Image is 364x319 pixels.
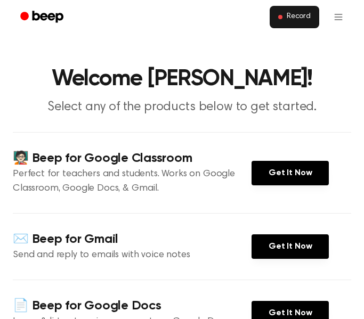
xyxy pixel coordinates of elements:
h1: Welcome [PERSON_NAME]! [13,68,351,91]
h4: 📄 Beep for Google Docs [13,297,252,315]
button: Record [270,6,319,28]
h4: 🧑🏻‍🏫 Beep for Google Classroom [13,150,252,167]
a: Beep [13,7,73,28]
span: Record [287,12,311,22]
h4: ✉️ Beep for Gmail [13,231,252,248]
button: Open menu [326,4,351,30]
a: Get It Now [252,234,329,259]
a: Get It Now [252,161,329,185]
p: Send and reply to emails with voice notes [13,248,252,263]
p: Perfect for teachers and students. Works on Google Classroom, Google Docs, & Gmail. [13,167,252,196]
p: Select any of the products below to get started. [13,99,351,115]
